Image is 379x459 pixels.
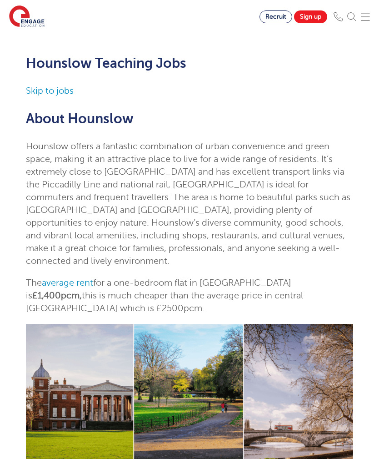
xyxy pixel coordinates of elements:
[334,12,343,21] img: Phone
[26,86,74,96] a: Skip to jobs
[42,277,93,288] a: average rent
[361,12,370,21] img: Mobile Menu
[26,140,353,267] p: Hounslow offers a fantastic combination of urban convenience and green space, making it an attrac...
[265,13,286,20] span: Recruit
[294,10,327,23] a: Sign up
[347,12,356,21] img: Search
[259,10,292,23] a: Recruit
[32,290,82,301] strong: £1,400pcm,
[26,111,353,126] h2: About Hounslow
[9,5,45,28] img: Engage Education
[26,277,303,313] span: The for a one-bedroom flat in [GEOGRAPHIC_DATA] is this is much cheaper than the average price in...
[26,55,353,71] h1: Hounslow Teaching Jobs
